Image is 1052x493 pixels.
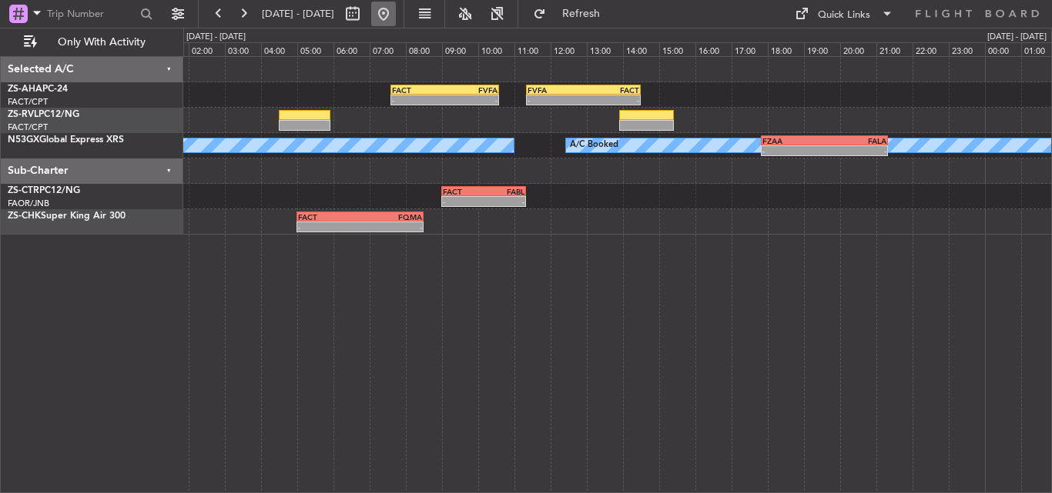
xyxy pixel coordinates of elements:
div: 22:00 [913,42,949,56]
span: ZS-CTR [8,186,39,195]
div: FVFA [444,85,498,95]
div: FACT [584,85,640,95]
div: FZAA [762,136,824,145]
div: - [360,222,422,232]
div: 17:00 [732,42,768,56]
a: FACT/CPT [8,122,48,133]
div: 07:00 [370,42,406,56]
div: - [484,197,524,206]
div: FQMA [360,212,422,222]
div: 00:00 [985,42,1021,56]
div: - [762,146,824,155]
input: Trip Number [47,2,136,25]
div: 10:00 [478,42,514,56]
div: 14:00 [623,42,659,56]
div: - [528,95,584,105]
div: A/C Booked [570,134,618,157]
div: FACT [443,187,484,196]
div: Quick Links [818,8,870,23]
span: N53GX [8,135,39,145]
div: FABL [484,187,524,196]
a: ZS-AHAPC-24 [8,85,68,94]
div: 20:00 [840,42,876,56]
div: 04:00 [261,42,297,56]
div: 11:00 [514,42,551,56]
div: - [825,146,886,155]
span: Only With Activity [40,37,162,48]
a: FAOR/JNB [8,198,49,209]
button: Quick Links [787,2,901,26]
span: Refresh [549,8,614,19]
button: Only With Activity [17,30,167,55]
a: N53GXGlobal Express XRS [8,135,124,145]
div: 21:00 [876,42,913,56]
div: 05:00 [297,42,333,56]
div: - [443,197,484,206]
a: ZS-CTRPC12/NG [8,186,80,195]
div: 13:00 [587,42,623,56]
span: ZS-AHA [8,85,42,94]
div: FALA [825,136,886,145]
div: - [298,222,360,232]
a: FACT/CPT [8,96,48,108]
div: FVFA [528,85,584,95]
a: ZS-CHKSuper King Air 300 [8,212,126,221]
div: FACT [392,85,445,95]
div: 23:00 [949,42,985,56]
div: 15:00 [659,42,695,56]
div: 18:00 [768,42,804,56]
button: Refresh [526,2,618,26]
div: 12:00 [551,42,587,56]
div: 03:00 [225,42,261,56]
div: 16:00 [695,42,732,56]
div: 19:00 [804,42,840,56]
div: - [584,95,640,105]
span: ZS-CHK [8,212,41,221]
span: ZS-RVL [8,110,39,119]
div: 06:00 [333,42,370,56]
div: - [392,95,445,105]
div: - [444,95,498,105]
div: FACT [298,212,360,222]
div: 02:00 [189,42,225,56]
div: [DATE] - [DATE] [987,31,1047,44]
span: [DATE] - [DATE] [262,7,334,21]
a: ZS-RVLPC12/NG [8,110,79,119]
div: [DATE] - [DATE] [186,31,246,44]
